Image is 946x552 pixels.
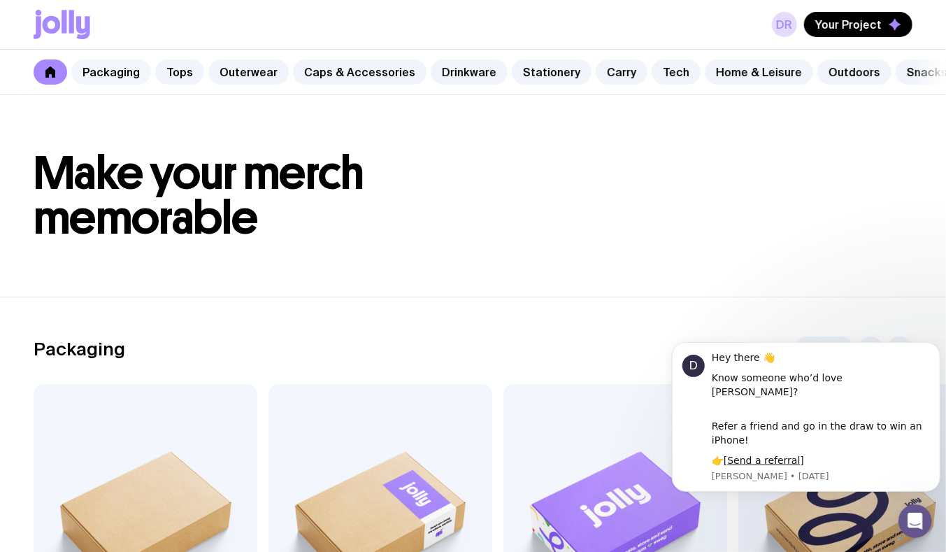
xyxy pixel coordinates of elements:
[71,59,151,85] a: Packaging
[34,146,364,246] span: Make your merch memorable
[34,339,125,360] h2: Packaging
[772,12,797,37] a: DR
[293,59,427,85] a: Caps & Accessories
[208,59,289,85] a: Outerwear
[804,12,912,37] button: Your Project
[815,17,882,31] span: Your Project
[898,504,932,538] iframe: Intercom live chat
[705,59,813,85] a: Home & Leisure
[155,59,204,85] a: Tops
[512,59,592,85] a: Stationery
[596,59,647,85] a: Carry
[817,59,891,85] a: Outdoors
[666,335,946,514] iframe: Intercom notifications message
[431,59,508,85] a: Drinkware
[652,59,701,85] a: Tech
